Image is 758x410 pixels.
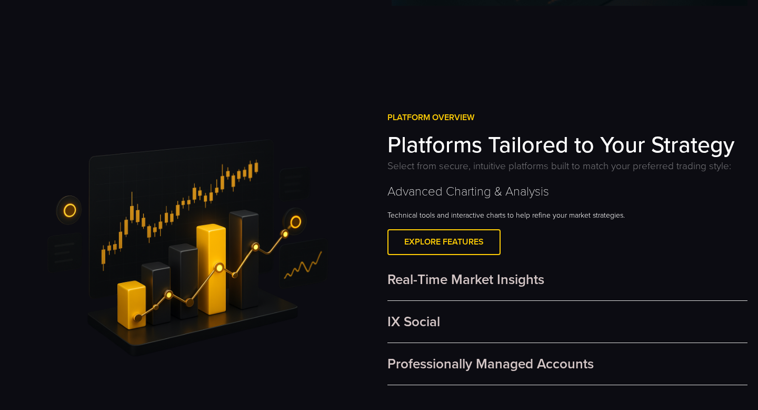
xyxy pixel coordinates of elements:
p: Advanced Charting & Analysis [387,182,747,201]
label: Professionally Managed Accounts [387,354,747,374]
label: Real-Time Market Insights [387,269,747,290]
p: Select from secure, intuitive platforms built to match your preferred trading style: [387,159,747,174]
label: IX Social [387,311,747,332]
a: Explore Features [387,229,501,255]
span: Platform Overview [387,112,474,123]
h3: Platforms Tailored to Your Strategy [387,132,747,159]
img: Platforms Tailored to Your Strategy [11,128,371,368]
p: Technical tools and interactive charts to help refine your market strategies. [387,210,747,221]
